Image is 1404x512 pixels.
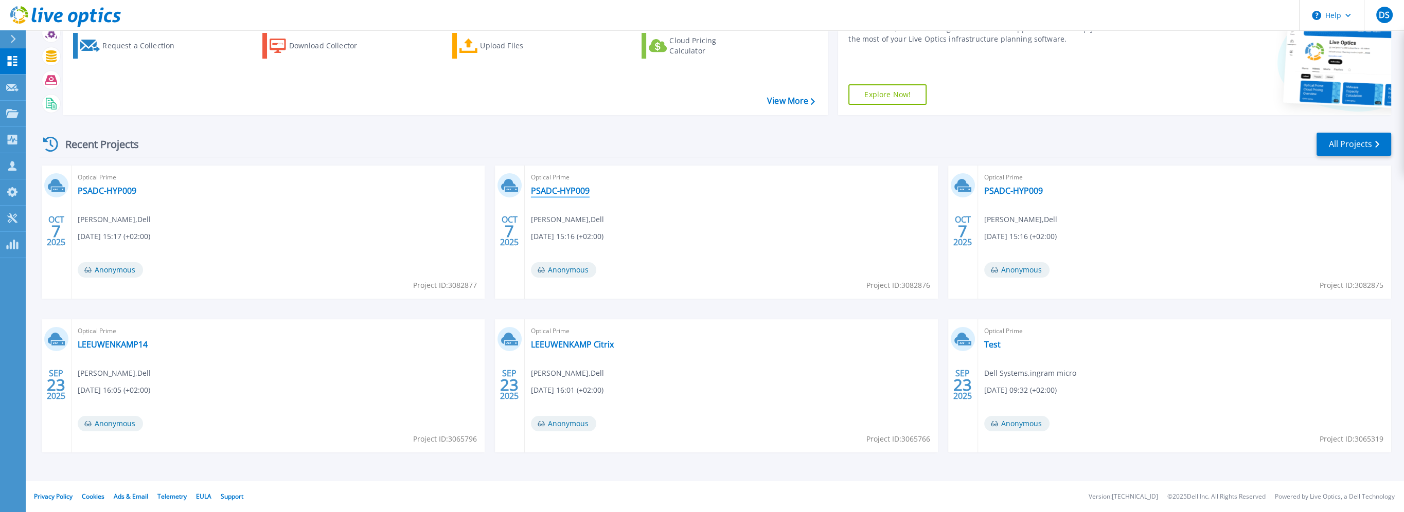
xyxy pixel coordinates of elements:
span: [DATE] 16:05 (+02:00) [78,385,150,396]
a: LEEUWENKAMP14 [78,339,148,350]
a: Telemetry [157,492,187,501]
span: Optical Prime [78,325,478,337]
a: PSADC-HYP009 [78,186,136,196]
span: 23 [953,380,972,389]
div: SEP 2025 [46,366,66,404]
span: Project ID: 3082877 [413,280,477,291]
div: Cloud Pricing Calculator [669,35,752,56]
span: [DATE] 16:01 (+02:00) [531,385,603,396]
div: Find tutorials, instructional guides and other support videos to help you make the most of your L... [848,24,1135,44]
a: All Projects [1317,133,1391,156]
a: Explore Now! [848,84,927,105]
span: Anonymous [984,416,1050,431]
a: PSADC-HYP009 [984,186,1043,196]
span: Project ID: 3065796 [413,433,477,445]
div: SEP 2025 [953,366,972,404]
span: Optical Prime [984,172,1385,183]
li: Version: [TECHNICAL_ID] [1089,493,1158,500]
span: 7 [505,227,514,235]
span: [PERSON_NAME] , Dell [78,368,151,379]
span: [DATE] 15:16 (+02:00) [531,231,603,242]
span: Optical Prime [984,325,1385,337]
span: 7 [958,227,967,235]
a: LEEUWENKAMP Citrix [531,339,614,350]
li: © 2025 Dell Inc. All Rights Reserved [1167,493,1266,500]
span: Anonymous [531,262,596,278]
span: 23 [47,380,65,389]
a: PSADC-HYP009 [531,186,590,196]
a: Support [221,492,243,501]
a: Download Collector [262,33,377,59]
div: OCT 2025 [500,212,519,250]
span: Anonymous [78,416,143,431]
a: Ads & Email [114,492,148,501]
a: View More [767,96,815,106]
span: Optical Prime [78,172,478,183]
a: Request a Collection [73,33,188,59]
span: Dell Systems , ingram micro [984,368,1076,379]
span: [PERSON_NAME] , Dell [531,368,604,379]
a: Upload Files [452,33,567,59]
div: Download Collector [289,35,371,56]
span: [PERSON_NAME] , Dell [78,214,151,225]
span: Anonymous [531,416,596,431]
span: DS [1379,11,1390,19]
span: Anonymous [984,262,1050,278]
div: Recent Projects [40,132,153,157]
div: SEP 2025 [500,366,519,404]
span: Project ID: 3065766 [866,433,930,445]
a: Cloud Pricing Calculator [642,33,756,59]
span: Optical Prime [531,325,932,337]
span: [DATE] 15:17 (+02:00) [78,231,150,242]
span: [PERSON_NAME] , Dell [531,214,604,225]
span: [PERSON_NAME] , Dell [984,214,1057,225]
span: Anonymous [78,262,143,278]
div: Request a Collection [102,35,185,56]
span: [DATE] 09:32 (+02:00) [984,385,1057,396]
span: Project ID: 3082875 [1320,280,1383,291]
a: Cookies [82,492,104,501]
div: OCT 2025 [953,212,972,250]
span: 23 [500,380,519,389]
a: Test [984,339,1001,350]
li: Powered by Live Optics, a Dell Technology [1275,493,1395,500]
span: [DATE] 15:16 (+02:00) [984,231,1057,242]
span: Project ID: 3065319 [1320,433,1383,445]
div: OCT 2025 [46,212,66,250]
span: Project ID: 3082876 [866,280,930,291]
span: 7 [51,227,61,235]
a: EULA [196,492,211,501]
a: Privacy Policy [34,492,73,501]
span: Optical Prime [531,172,932,183]
div: Upload Files [480,35,562,56]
